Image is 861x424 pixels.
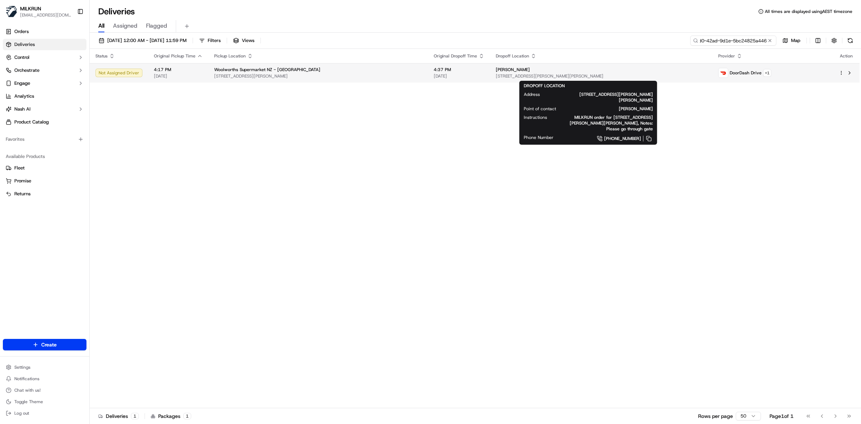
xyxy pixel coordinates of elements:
span: Engage [14,80,30,87]
span: Orchestrate [14,67,39,74]
span: Dropoff Location [496,53,529,59]
button: Chat with us! [3,385,86,395]
img: MILKRUN [6,6,17,17]
span: Original Dropoff Time [434,53,477,59]
span: Views [242,37,254,44]
span: Create [41,341,57,348]
button: Refresh [845,36,855,46]
a: Orders [3,26,86,37]
button: +1 [763,69,771,77]
span: Notifications [14,376,39,382]
span: Analytics [14,93,34,99]
span: Original Pickup Time [154,53,196,59]
a: Returns [6,191,84,197]
span: Pickup Location [214,53,246,59]
span: Toggle Theme [14,399,43,405]
span: [PERSON_NAME] [496,67,530,73]
button: MILKRUN [20,5,41,12]
button: Views [230,36,258,46]
a: Deliveries [3,39,86,50]
span: Flagged [146,22,167,30]
button: MILKRUNMILKRUN[EMAIL_ADDRESS][DOMAIN_NAME] [3,3,74,20]
button: [EMAIL_ADDRESS][DOMAIN_NAME] [20,12,71,18]
span: Woolworths Supermarket NZ - [GEOGRAPHIC_DATA] [214,67,320,73]
span: Settings [14,364,30,370]
span: Instructions [524,115,547,120]
button: Engage [3,78,86,89]
span: Filters [208,37,221,44]
div: 1 [131,413,139,419]
span: Orders [14,28,29,35]
div: 1 [183,413,191,419]
a: Fleet [6,165,84,171]
span: Returns [14,191,30,197]
span: [PHONE_NUMBER] [604,136,641,141]
div: Action [839,53,854,59]
button: [DATE] 12:00 AM - [DATE] 11:59 PM [95,36,190,46]
div: Available Products [3,151,86,162]
button: Toggle Theme [3,397,86,407]
div: Deliveries [98,413,139,420]
span: Control [14,54,29,61]
button: Fleet [3,162,86,174]
span: DoorDash Drive [730,70,762,76]
span: All times are displayed using AEST timezone [765,9,852,14]
span: Map [791,37,800,44]
a: Product Catalog [3,116,86,128]
p: Rows per page [698,413,733,420]
button: Nash AI [3,103,86,115]
span: Log out [14,410,29,416]
span: Deliveries [14,41,35,48]
span: [STREET_ADDRESS][PERSON_NAME] [214,73,422,79]
span: Chat with us! [14,387,41,393]
button: Settings [3,362,86,372]
button: Promise [3,175,86,187]
button: Map [779,36,804,46]
span: [STREET_ADDRESS][PERSON_NAME][PERSON_NAME] [496,73,707,79]
span: [DATE] [434,73,484,79]
span: Phone Number [524,135,554,140]
span: Product Catalog [14,119,49,125]
button: Control [3,52,86,63]
span: Fleet [14,165,25,171]
button: Log out [3,408,86,418]
span: [DATE] [154,73,203,79]
span: 4:17 PM [154,67,203,73]
div: Packages [151,413,191,420]
span: [PERSON_NAME] [568,106,653,112]
button: Filters [196,36,224,46]
h1: Deliveries [98,6,135,17]
span: MILKRUN order for [STREET_ADDRESS][PERSON_NAME][PERSON_NAME], Notes: Please go through gate [559,115,653,132]
input: Type to search [690,36,776,46]
span: [DATE] 12:00 AM - [DATE] 11:59 PM [107,37,187,44]
a: Promise [6,178,84,184]
button: Notifications [3,374,86,384]
span: Point of contact [524,106,556,112]
a: Analytics [3,90,86,102]
button: Returns [3,188,86,200]
button: Orchestrate [3,65,86,76]
span: Status [95,53,108,59]
div: Page 1 of 1 [770,413,794,420]
span: [STREET_ADDRESS][PERSON_NAME][PERSON_NAME] [551,92,653,103]
img: doordash_logo_v2.png [719,68,728,78]
span: Nash AI [14,106,30,112]
span: DROPOFF LOCATION [524,83,565,89]
span: Assigned [113,22,137,30]
span: Promise [14,178,31,184]
button: Create [3,339,86,350]
span: Address [524,92,540,97]
div: Favorites [3,134,86,145]
span: 4:37 PM [434,67,484,73]
span: Provider [718,53,735,59]
a: [PHONE_NUMBER] [565,135,653,143]
span: All [98,22,104,30]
